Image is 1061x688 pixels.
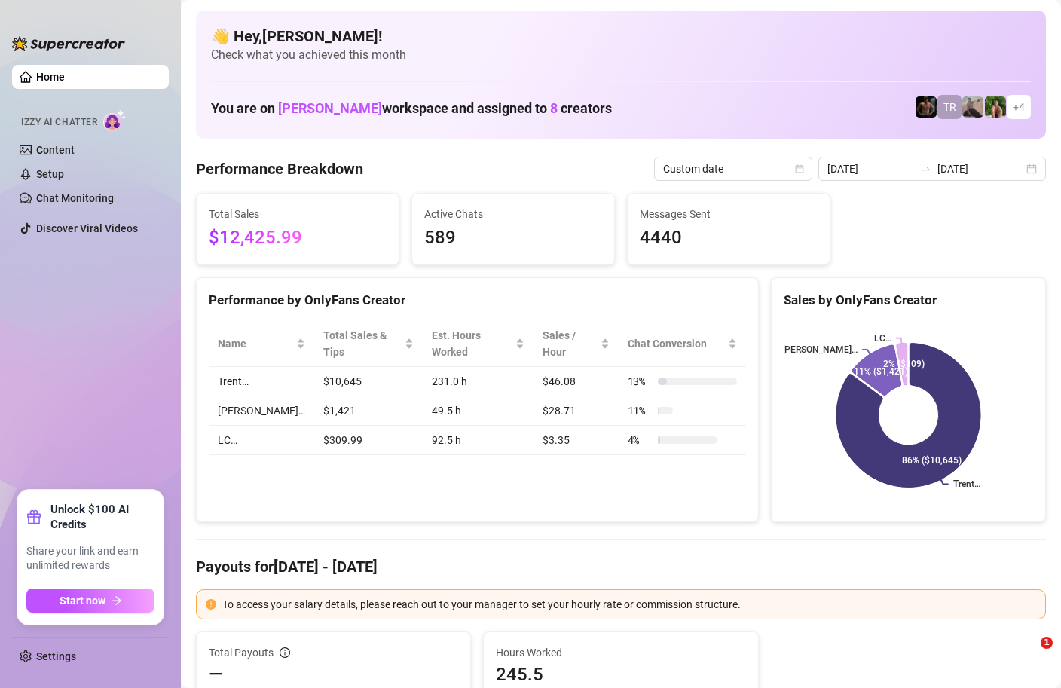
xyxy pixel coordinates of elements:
[36,144,75,156] a: Content
[1041,637,1053,649] span: 1
[36,222,138,234] a: Discover Viral Videos
[432,327,512,360] div: Est. Hours Worked
[222,596,1036,613] div: To access your salary details, please reach out to your manager to set your hourly rate or commis...
[211,47,1031,63] span: Check what you achieved this month
[26,509,41,524] span: gift
[60,595,105,607] span: Start now
[26,589,154,613] button: Start nowarrow-right
[280,647,290,658] span: info-circle
[314,426,423,455] td: $309.99
[50,502,154,532] strong: Unlock $100 AI Credits
[424,224,602,252] span: 589
[211,100,612,117] h1: You are on workspace and assigned to creators
[919,163,931,175] span: swap-right
[278,100,382,116] span: [PERSON_NAME]
[26,544,154,573] span: Share your link and earn unlimited rewards
[36,71,65,83] a: Home
[534,426,618,455] td: $3.35
[209,662,223,686] span: —
[628,373,652,390] span: 13 %
[218,335,293,352] span: Name
[919,163,931,175] span: to
[424,206,602,222] span: Active Chats
[323,327,402,360] span: Total Sales & Tips
[209,367,314,396] td: Trent…
[12,36,125,51] img: logo-BBDzfeDw.svg
[196,158,363,179] h4: Performance Breakdown
[209,290,746,310] div: Performance by OnlyFans Creator
[534,396,618,426] td: $28.71
[784,290,1033,310] div: Sales by OnlyFans Creator
[628,432,652,448] span: 4 %
[543,327,597,360] span: Sales / Hour
[874,333,891,344] text: LC…
[496,662,745,686] span: 245.5
[36,168,64,180] a: Setup
[206,599,216,610] span: exclamation-circle
[112,595,122,606] span: arrow-right
[550,100,558,116] span: 8
[953,479,980,490] text: Trent…
[640,206,818,222] span: Messages Sent
[209,426,314,455] td: LC…
[628,402,652,419] span: 11 %
[640,224,818,252] span: 4440
[628,335,725,352] span: Chat Conversion
[619,321,746,367] th: Chat Conversion
[209,321,314,367] th: Name
[103,109,127,131] img: AI Chatter
[211,26,1031,47] h4: 👋 Hey, [PERSON_NAME] !
[534,321,618,367] th: Sales / Hour
[36,650,76,662] a: Settings
[937,161,1023,177] input: End date
[423,367,534,396] td: 231.0 h
[663,157,803,180] span: Custom date
[827,161,913,177] input: Start date
[196,556,1046,577] h4: Payouts for [DATE] - [DATE]
[209,224,387,252] span: $12,425.99
[1013,99,1025,115] span: + 4
[534,367,618,396] td: $46.08
[209,644,274,661] span: Total Payouts
[496,644,745,661] span: Hours Worked
[985,96,1006,118] img: Nathaniel
[209,206,387,222] span: Total Sales
[962,96,983,118] img: LC
[423,426,534,455] td: 92.5 h
[943,99,956,115] span: TR
[916,96,937,118] img: Trent
[21,115,97,130] span: Izzy AI Chatter
[423,396,534,426] td: 49.5 h
[314,367,423,396] td: $10,645
[314,321,423,367] th: Total Sales & Tips
[782,344,858,355] text: [PERSON_NAME]…
[36,192,114,204] a: Chat Monitoring
[1010,637,1046,673] iframe: Intercom live chat
[314,396,423,426] td: $1,421
[209,396,314,426] td: [PERSON_NAME]…
[795,164,804,173] span: calendar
